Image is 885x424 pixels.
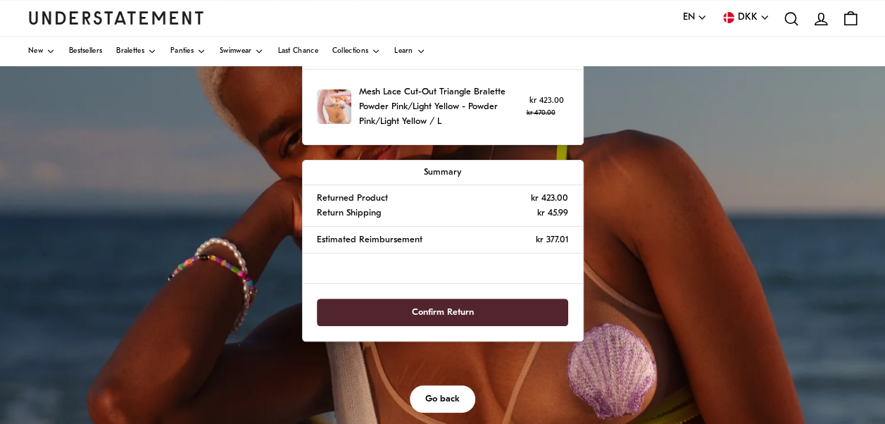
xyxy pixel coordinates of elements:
[28,11,204,24] a: Understatement Homepage
[536,232,568,247] p: kr 377.01
[526,110,555,116] strike: kr 470.00
[425,386,460,412] span: Go back
[738,10,758,25] span: DKK
[220,48,251,55] span: Swimwear
[277,37,318,66] a: Last Chance
[394,37,425,66] a: Learn
[317,89,351,124] img: PMLT-BRA-016-34.jpg
[410,385,475,413] button: Go back
[69,48,102,55] span: Bestsellers
[683,10,707,25] button: EN
[332,48,368,55] span: Collections
[358,85,519,130] p: Mesh Lace Cut-Out Triangle Bralette Powder Pink/Light Yellow - Powder Pink/Light Yellow / L
[317,206,381,220] p: Return Shipping
[69,37,102,66] a: Bestsellers
[170,48,194,55] span: Panties
[332,37,380,66] a: Collections
[277,48,318,55] span: Last Chance
[317,165,567,180] p: Summary
[683,10,695,25] span: EN
[394,48,413,55] span: Learn
[116,37,156,66] a: Bralettes
[537,206,568,220] p: kr 45.99
[116,48,144,55] span: Bralettes
[531,191,568,206] p: kr 423.00
[526,94,566,119] p: kr 423.00
[28,48,43,55] span: New
[28,37,55,66] a: New
[317,232,422,247] p: Estimated Reimbursement
[220,37,263,66] a: Swimwear
[412,299,474,325] span: Confirm Return
[170,37,206,66] a: Panties
[317,191,388,206] p: Returned Product
[721,10,770,25] button: DKK
[317,299,567,326] button: Confirm Return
